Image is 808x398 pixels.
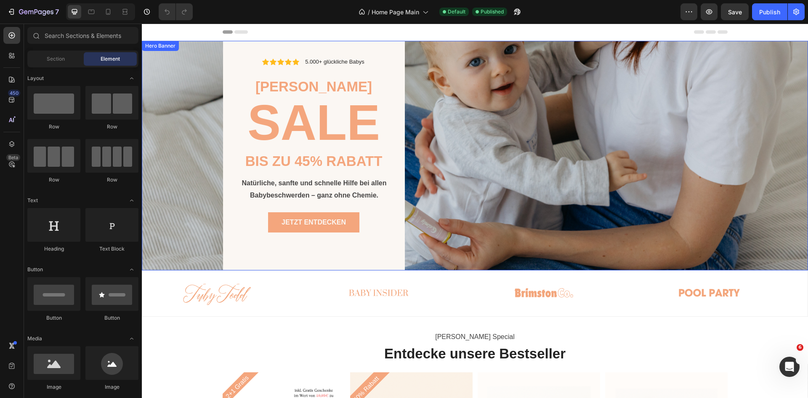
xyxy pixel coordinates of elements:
div: Row [85,123,138,131]
img: Alt image [528,257,607,283]
div: Heading [27,245,80,253]
div: Hero Banner [2,19,35,26]
span: Element [101,55,120,63]
img: Alt image [34,257,113,283]
p: [PERSON_NAME] Special [1,307,665,320]
img: Alt image [198,257,277,283]
div: Row [85,176,138,184]
div: Beta [6,154,20,161]
iframe: Intercom live chat [779,357,800,377]
span: Section [47,55,65,63]
button: Save [721,3,749,20]
span: Save [728,8,742,16]
div: Button [85,314,138,322]
span: SALE [106,71,238,127]
div: Button [27,314,80,322]
span: Text [27,197,38,204]
div: Row [27,176,80,184]
span: Default [448,8,465,16]
div: Image [85,383,138,391]
span: Toggle open [125,194,138,207]
span: Toggle open [125,72,138,85]
span: Published [481,8,504,16]
div: Image [27,383,80,391]
span: Home Page Main [372,8,419,16]
span: Media [27,335,42,342]
span: Layout [27,75,44,82]
button: 7 [3,3,63,20]
button: Publish [752,3,787,20]
p: 7 [55,7,59,17]
span: BIS ZU 45% RABATT [104,130,241,145]
span: Toggle open [125,263,138,276]
span: Toggle open [125,332,138,345]
input: Search Sections & Elements [27,27,138,44]
span: 6 [797,344,803,351]
p: 5.000+ glückliche Babys [163,35,223,42]
div: Undo/Redo [159,3,193,20]
span: Button [27,266,43,273]
span: [PERSON_NAME] [114,55,230,71]
div: 450 [8,90,20,96]
iframe: Design area [142,24,808,398]
div: Row [27,123,80,131]
pre: 40% Rabatt [206,347,242,383]
div: Text Block [85,245,138,253]
a: JETZT ENTDECKEN [126,189,218,209]
div: Publish [759,8,780,16]
img: Alt image [363,257,442,283]
pre: 2+1 Gratis [78,347,112,380]
p: JETZT ENTDECKEN [140,194,204,204]
span: / [368,8,370,16]
span: Natürliche, sanfte und schnelle Hilfe bei allen Babybeschwerden – ganz ohne Chemie. [100,156,245,175]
